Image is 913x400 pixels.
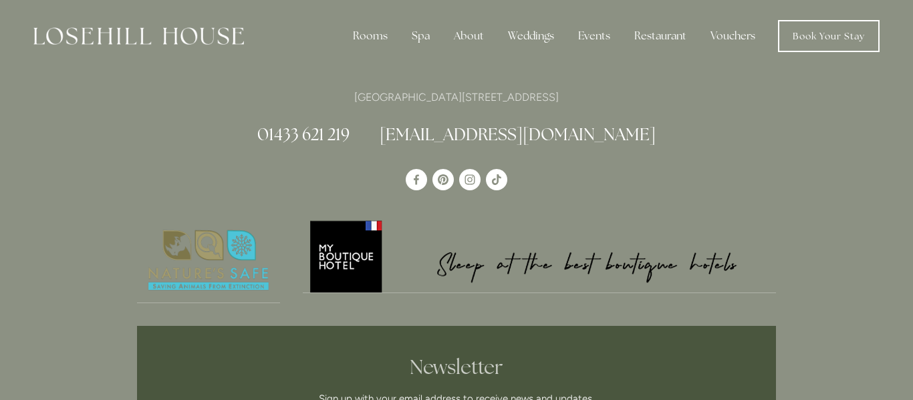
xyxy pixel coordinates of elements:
[257,124,350,145] a: 01433 621 219
[486,169,507,190] a: TikTok
[432,169,454,190] a: Pinterest
[443,23,495,49] div: About
[700,23,766,49] a: Vouchers
[137,218,280,303] img: Nature's Safe - Logo
[778,20,880,52] a: Book Your Stay
[406,169,427,190] a: Losehill House Hotel & Spa
[342,23,398,49] div: Rooms
[567,23,621,49] div: Events
[497,23,565,49] div: Weddings
[380,124,656,145] a: [EMAIL_ADDRESS][DOMAIN_NAME]
[137,88,776,106] p: [GEOGRAPHIC_DATA][STREET_ADDRESS]
[459,169,481,190] a: Instagram
[303,218,777,292] img: My Boutique Hotel - Logo
[401,23,440,49] div: Spa
[624,23,697,49] div: Restaurant
[210,355,703,379] h2: Newsletter
[33,27,244,45] img: Losehill House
